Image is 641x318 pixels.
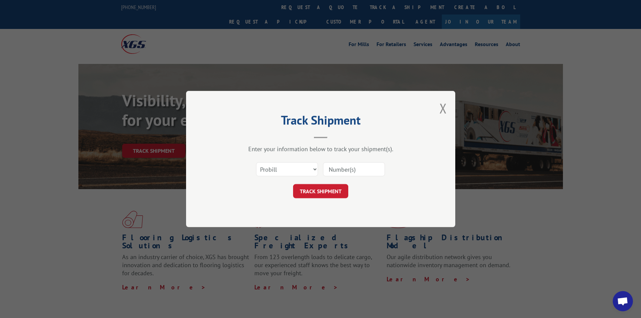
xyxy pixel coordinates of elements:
input: Number(s) [323,162,385,176]
div: Enter your information below to track your shipment(s). [220,145,422,153]
button: TRACK SHIPMENT [293,184,348,198]
h2: Track Shipment [220,115,422,128]
button: Close modal [439,99,447,117]
div: Open chat [613,291,633,311]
